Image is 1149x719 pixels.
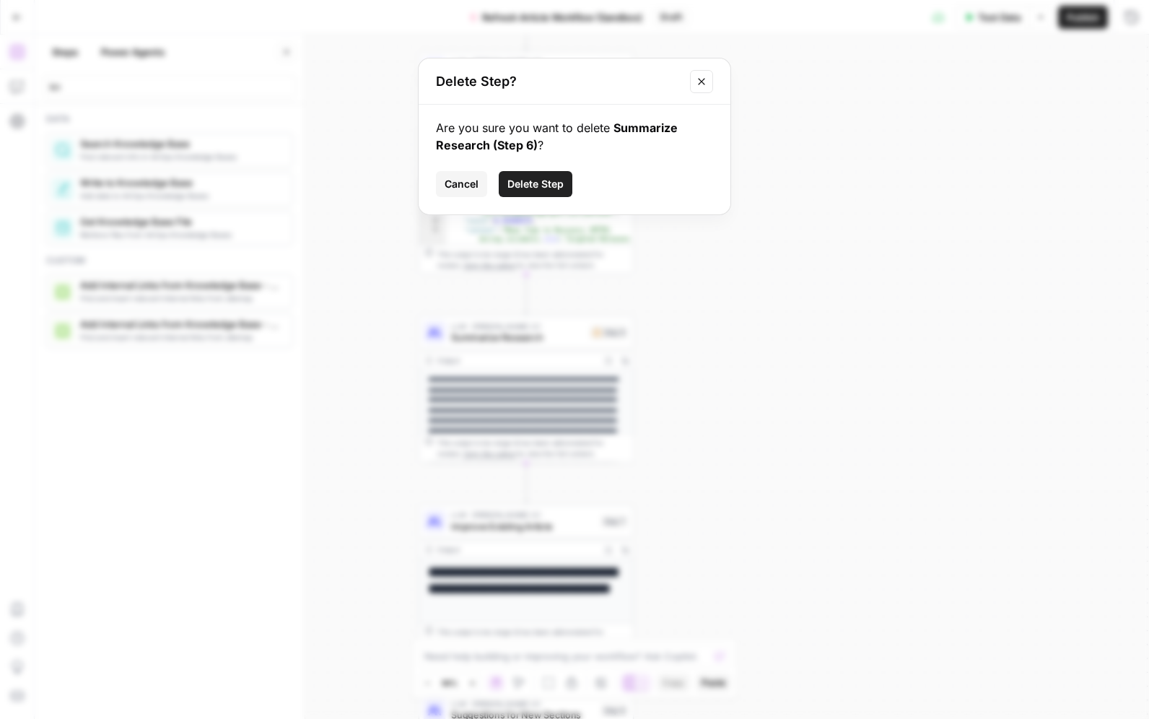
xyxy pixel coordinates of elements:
h2: Delete Step? [436,71,681,92]
button: Delete Step [499,171,572,197]
span: Delete Step [507,177,564,191]
div: Are you sure you want to delete ? [436,119,713,154]
span: Cancel [445,177,479,191]
button: Cancel [436,171,487,197]
button: Close modal [690,70,713,93]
